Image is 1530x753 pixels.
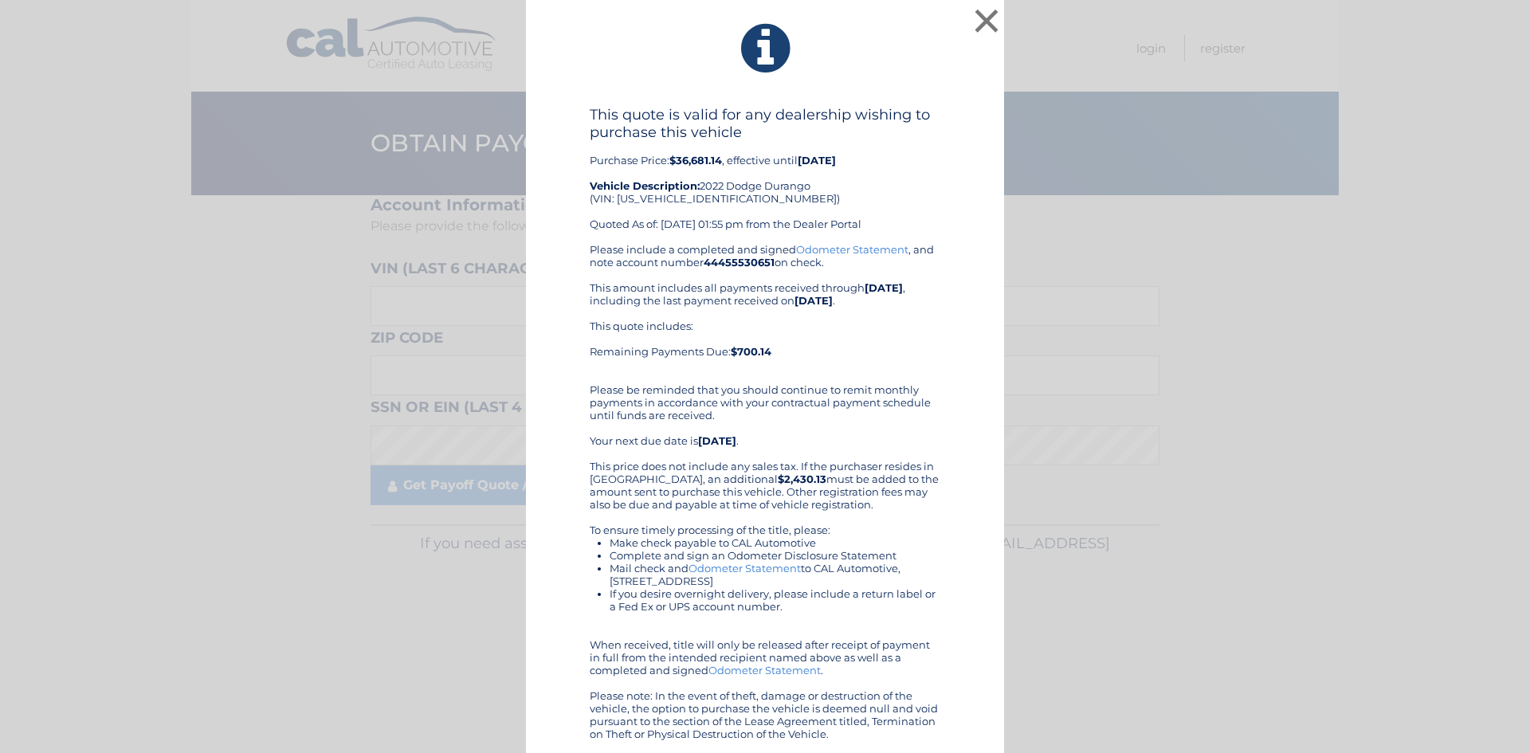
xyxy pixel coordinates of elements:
[798,154,836,167] b: [DATE]
[610,587,940,613] li: If you desire overnight delivery, please include a return label or a Fed Ex or UPS account number.
[708,664,821,677] a: Odometer Statement
[590,106,940,243] div: Purchase Price: , effective until 2022 Dodge Durango (VIN: [US_VEHICLE_IDENTIFICATION_NUMBER]) Qu...
[590,320,940,371] div: This quote includes: Remaining Payments Due:
[590,179,700,192] strong: Vehicle Description:
[610,536,940,549] li: Make check payable to CAL Automotive
[794,294,833,307] b: [DATE]
[698,434,736,447] b: [DATE]
[731,345,771,358] b: $700.14
[971,5,1002,37] button: ×
[610,562,940,587] li: Mail check and to CAL Automotive, [STREET_ADDRESS]
[796,243,908,256] a: Odometer Statement
[688,562,801,575] a: Odometer Statement
[610,549,940,562] li: Complete and sign an Odometer Disclosure Statement
[704,256,775,269] b: 44455530651
[865,281,903,294] b: [DATE]
[590,243,940,740] div: Please include a completed and signed , and note account number on check. This amount includes al...
[778,473,826,485] b: $2,430.13
[669,154,722,167] b: $36,681.14
[590,106,940,141] h4: This quote is valid for any dealership wishing to purchase this vehicle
